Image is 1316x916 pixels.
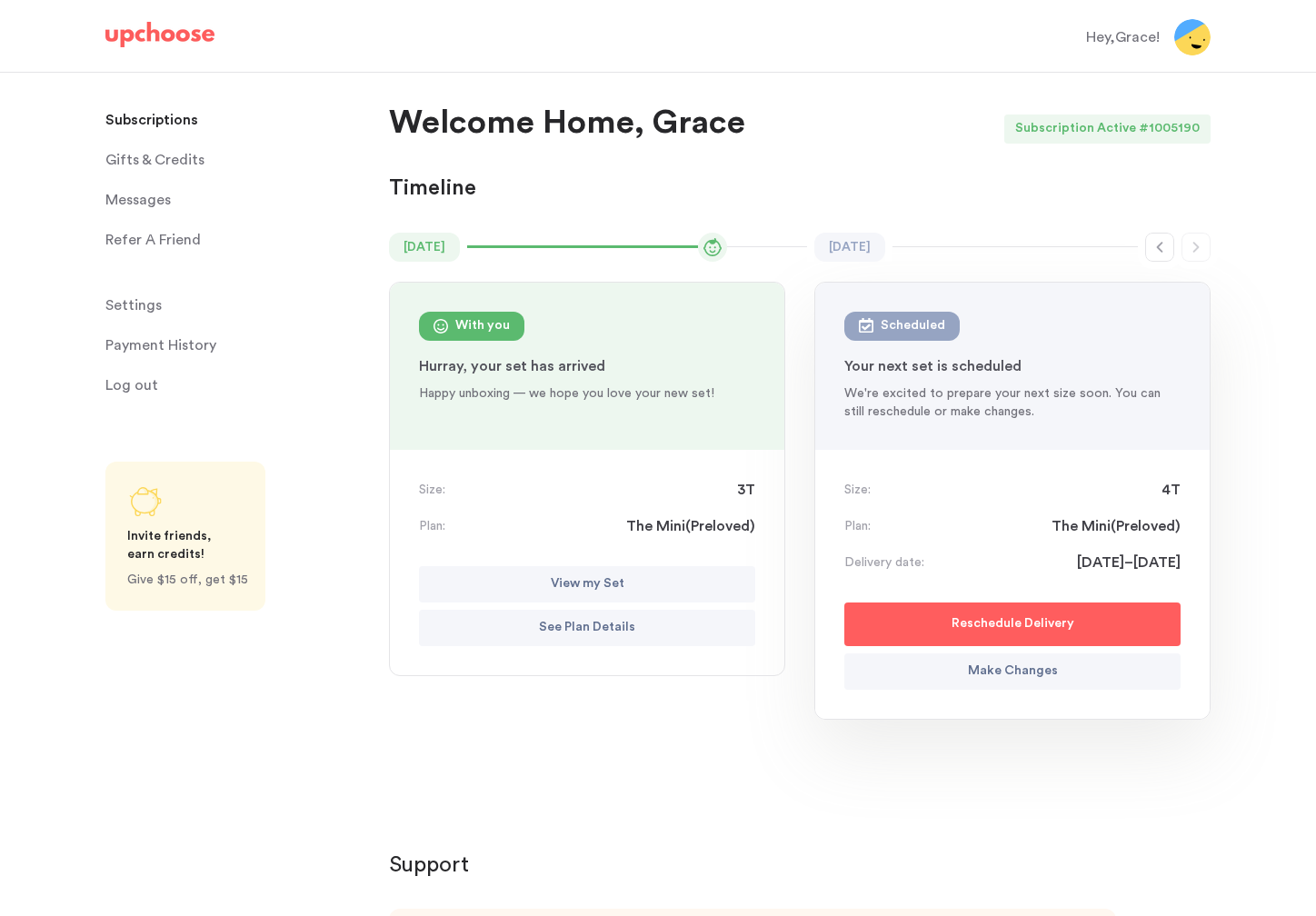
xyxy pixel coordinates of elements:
[419,481,445,499] p: Size:
[455,315,510,337] div: With you
[105,142,367,178] a: Gifts & Credits
[539,617,635,639] p: See Plan Details
[389,102,745,145] p: Welcome Home, Grace
[1004,114,1139,144] div: Subscription Active
[952,613,1074,635] p: Reschedule Delivery
[389,233,460,262] time: [DATE]
[419,566,755,602] button: View my Set
[105,182,171,218] span: Messages
[105,327,216,363] p: Payment History
[844,553,924,572] p: Delivery date:
[1052,515,1181,537] span: The Mini ( Preloved )
[105,182,367,218] a: Messages
[389,851,1211,880] p: Support
[626,515,755,537] span: The Mini ( Preloved )
[737,479,755,501] span: 3T
[105,22,214,47] img: UpChoose
[814,233,885,262] time: [DATE]
[419,610,755,646] button: See Plan Details
[105,102,367,138] a: Subscriptions
[419,517,445,535] p: Plan:
[844,653,1181,690] button: Make Changes
[105,102,198,138] p: Subscriptions
[844,602,1181,646] button: Reschedule Delivery
[105,142,204,178] span: Gifts & Credits
[551,573,624,595] p: View my Set
[105,222,201,258] p: Refer A Friend
[389,174,476,204] p: Timeline
[105,462,265,611] a: Share UpChoose
[419,384,755,403] p: Happy unboxing — we hope you love your new set!
[1139,114,1211,144] div: # 1005190
[105,327,367,363] a: Payment History
[105,367,158,403] span: Log out
[968,661,1058,682] p: Make Changes
[1086,26,1160,48] div: Hey, Grace !
[844,384,1181,421] p: We're excited to prepare your next size soon. You can still reschedule or make changes.
[419,355,755,377] p: Hurray, your set has arrived
[105,367,367,403] a: Log out
[105,287,162,324] span: Settings
[881,315,945,337] div: Scheduled
[105,287,367,324] a: Settings
[844,481,871,499] p: Size:
[105,222,367,258] a: Refer A Friend
[844,355,1181,377] p: Your next set is scheduled
[1077,552,1181,573] span: [DATE]–[DATE]
[105,22,214,55] a: UpChoose
[844,517,871,535] p: Plan:
[1161,479,1181,501] span: 4T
